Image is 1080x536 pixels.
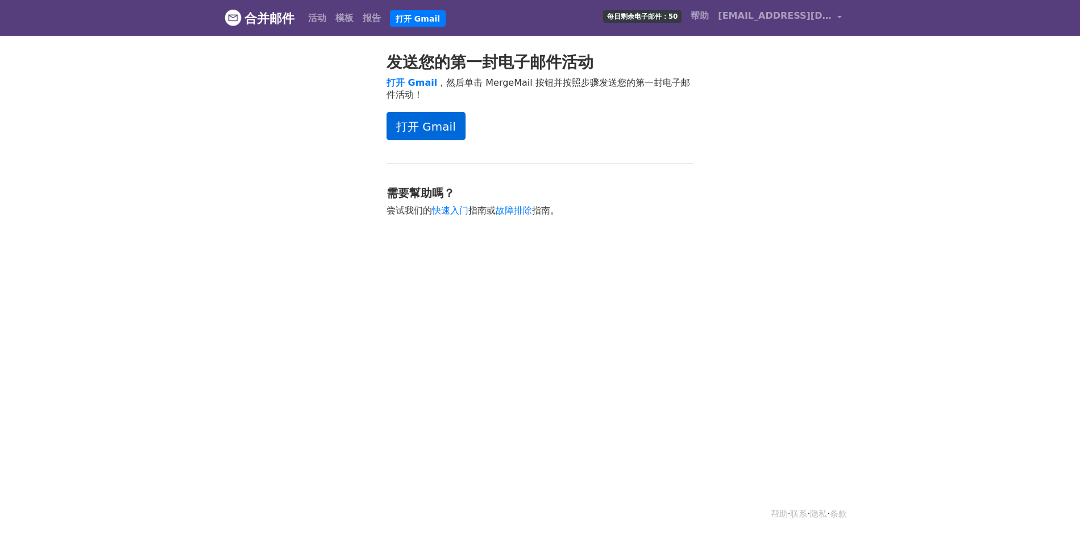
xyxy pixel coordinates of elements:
[304,7,331,30] a: 活动
[225,6,294,30] a: 合并邮件
[607,12,678,20] font: 每日剩余电子邮件：50
[788,509,791,519] font: ·
[599,5,687,27] a: 每日剩余电子邮件：50
[244,11,294,26] font: 合并邮件
[713,5,846,31] a: [EMAIL_ADDRESS][DOMAIN_NAME]
[771,509,788,519] a: 帮助
[308,12,326,23] font: 活动
[225,9,242,26] img: MergeMail 徽标
[718,10,895,21] font: [EMAIL_ADDRESS][DOMAIN_NAME]
[335,12,354,23] font: 模板
[827,509,830,519] font: ·
[331,7,358,30] a: 模板
[1023,481,1080,536] div: 聊天小组件
[686,5,713,27] a: 帮助
[387,205,432,216] font: 尝试我们的
[807,509,810,519] font: ·
[1023,481,1080,536] iframe: Chat Widget
[387,77,437,88] a: 打开 Gmail
[532,205,559,216] font: 指南。
[387,112,466,140] a: 打开 Gmail
[790,509,807,519] a: 联系
[396,14,440,23] font: 打开 Gmail
[830,509,847,519] a: 条款
[387,186,455,200] font: 需要幫助嗎？
[691,10,709,21] font: 帮助
[390,10,446,27] a: 打开 Gmail
[358,7,385,30] a: 报告
[432,205,468,216] a: 快速入门
[810,509,827,519] a: 隐私
[468,205,496,216] font: 指南或
[396,120,456,133] font: 打开 Gmail
[363,12,381,23] font: 报告
[387,53,593,72] font: 发送您的第一封电子邮件活动
[387,77,690,100] font: ，然后单击 MergeMail 按钮并按照步骤发送您的第一封电子邮件活动！
[496,205,532,216] a: 故障排除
